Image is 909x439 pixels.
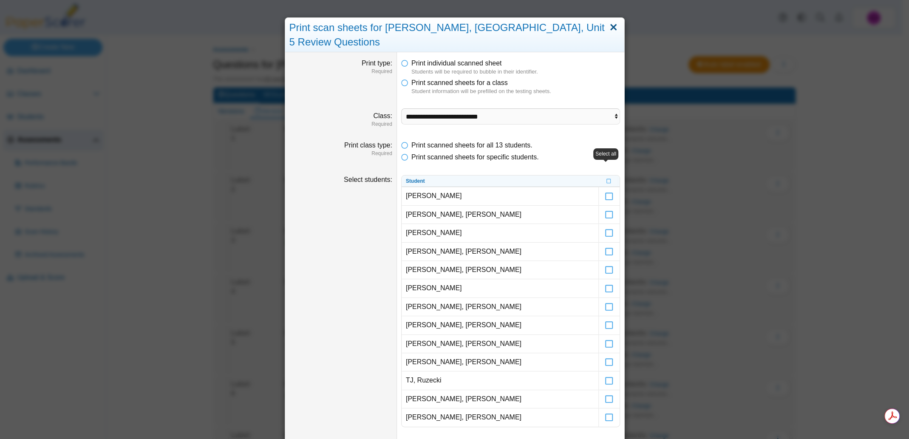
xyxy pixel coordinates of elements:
span: Print individual scanned sheet [411,59,502,67]
div: Print scan sheets for [PERSON_NAME], [GEOGRAPHIC_DATA], Unit 5 Review Questions [285,18,624,52]
dfn: Student information will be prefilled on the testing sheets. [411,88,620,95]
span: Print scanned sheets for specific students. [411,153,539,161]
label: Select students [344,176,392,183]
td: [PERSON_NAME], [PERSON_NAME] [402,298,598,316]
td: [PERSON_NAME] [402,187,598,205]
div: Select all [593,148,618,160]
dfn: Required [289,121,392,128]
th: Student [402,176,598,187]
dfn: Required [289,68,392,75]
td: [PERSON_NAME], [PERSON_NAME] [402,390,598,408]
label: Print type [362,59,392,67]
span: Print scanned sheets for a class [411,79,508,86]
td: [PERSON_NAME], [PERSON_NAME] [402,353,598,371]
td: [PERSON_NAME], [PERSON_NAME] [402,316,598,334]
td: [PERSON_NAME], [PERSON_NAME] [402,408,598,426]
a: Close [607,20,620,35]
span: Print scanned sheets for all 13 students. [411,142,532,149]
dfn: Required [289,150,392,157]
td: [PERSON_NAME] [402,224,598,242]
td: TJ, Ruzecki [402,371,598,390]
dfn: Students will be required to bubble in their identifier. [411,68,620,76]
label: Print class type [344,142,392,149]
td: [PERSON_NAME] [402,279,598,297]
td: [PERSON_NAME], [PERSON_NAME] [402,261,598,279]
label: Class [373,112,392,119]
td: [PERSON_NAME], [PERSON_NAME] [402,335,598,353]
td: [PERSON_NAME], [PERSON_NAME] [402,206,598,224]
td: [PERSON_NAME], [PERSON_NAME] [402,243,598,261]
